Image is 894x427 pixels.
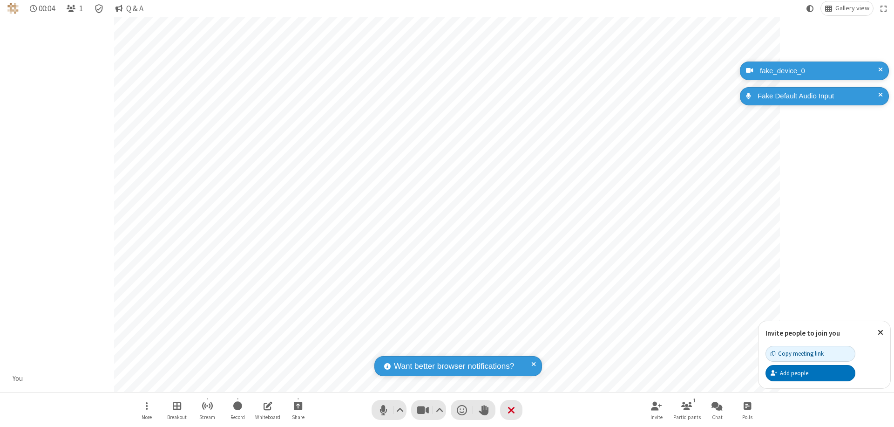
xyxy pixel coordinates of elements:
button: End or leave meeting [500,400,522,420]
span: Chat [712,414,723,420]
button: Send a reaction [451,400,473,420]
button: Using system theme [803,1,818,15]
span: Breakout [167,414,187,420]
div: fake_device_0 [757,66,882,76]
img: QA Selenium DO NOT DELETE OR CHANGE [7,3,19,14]
button: Start recording [223,397,251,423]
button: Mute (⌘+Shift+A) [372,400,406,420]
label: Invite people to join you [765,329,840,337]
button: Raise hand [473,400,495,420]
span: More [142,414,152,420]
button: Add people [765,365,855,381]
span: Polls [742,414,752,420]
div: Meeting details Encryption enabled [90,1,108,15]
div: You [9,373,27,384]
div: Copy meeting link [771,349,824,358]
div: Timer [26,1,59,15]
button: Open participant list [62,1,87,15]
button: Close popover [871,321,890,344]
div: Fake Default Audio Input [754,91,882,102]
span: 1 [79,4,83,13]
span: Whiteboard [255,414,280,420]
span: Participants [673,414,701,420]
div: 1 [691,396,698,405]
span: Q & A [126,4,143,13]
button: Start streaming [193,397,221,423]
button: Fullscreen [877,1,891,15]
button: Manage Breakout Rooms [163,397,191,423]
button: Stop video (⌘+Shift+V) [411,400,446,420]
button: Start sharing [284,397,312,423]
button: Copy meeting link [765,346,855,362]
button: Open chat [703,397,731,423]
span: Record [230,414,245,420]
span: Invite [650,414,663,420]
button: Q & A [111,1,147,15]
span: 00:04 [39,4,55,13]
span: Gallery view [835,5,869,12]
button: Change layout [821,1,873,15]
button: Open poll [733,397,761,423]
button: Audio settings [394,400,406,420]
button: Video setting [433,400,446,420]
span: Want better browser notifications? [394,360,514,372]
span: Share [292,414,305,420]
button: Open menu [133,397,161,423]
button: Open shared whiteboard [254,397,282,423]
button: Open participant list [673,397,701,423]
span: Stream [199,414,215,420]
button: Invite participants (⌘+Shift+I) [643,397,670,423]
